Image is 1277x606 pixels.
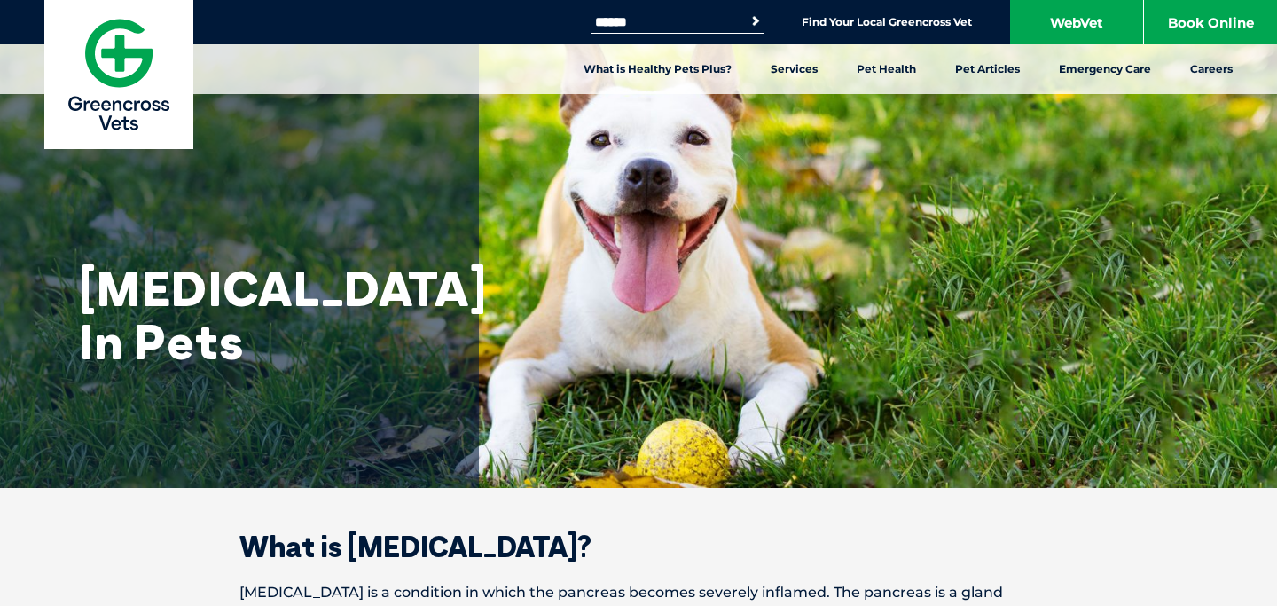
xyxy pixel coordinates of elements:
a: Careers [1171,44,1252,94]
button: Search [747,12,764,30]
h2: What is [MEDICAL_DATA]? [177,532,1100,561]
h1: [MEDICAL_DATA] In Pets [80,262,435,368]
a: What is Healthy Pets Plus? [564,44,751,94]
a: Pet Articles [936,44,1039,94]
a: Find Your Local Greencross Vet [802,15,972,29]
a: Pet Health [837,44,936,94]
a: Emergency Care [1039,44,1171,94]
a: Services [751,44,837,94]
